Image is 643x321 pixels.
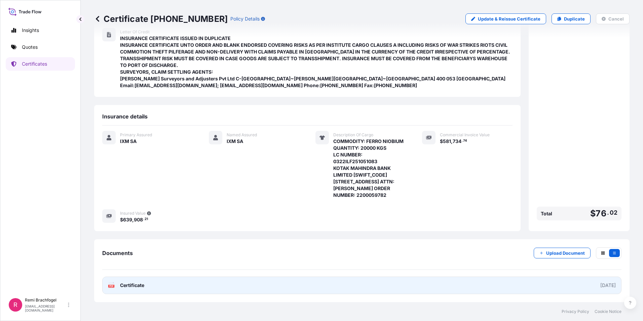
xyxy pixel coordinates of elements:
[120,138,137,145] span: IXM SA
[6,57,75,71] a: Certificates
[451,139,453,144] span: ,
[6,40,75,54] a: Quotes
[123,217,132,222] span: 639
[546,250,585,256] p: Upload Document
[25,304,67,312] p: [EMAIL_ADDRESS][DOMAIN_NAME]
[120,217,123,222] span: $
[230,15,260,22] p: Policy Details
[453,139,461,144] span: 734
[102,250,133,256] span: Documents
[564,15,585,22] p: Duplicate
[145,218,148,220] span: 21
[462,140,463,142] span: .
[102,277,621,294] a: PDFCertificate[DATE]
[227,132,257,138] span: Named Assured
[600,282,616,289] div: [DATE]
[562,309,589,314] a: Privacy Policy
[440,132,490,138] span: Commercial Invoice Value
[22,27,39,34] p: Insights
[13,301,17,308] span: R
[596,209,606,218] span: 76
[120,132,152,138] span: Primary Assured
[465,13,546,24] a: Update & Reissue Certificate
[94,13,228,24] p: Certificate [PHONE_NUMBER]
[463,140,467,142] span: 74
[120,282,144,289] span: Certificate
[109,285,114,287] text: PDF
[132,217,134,222] span: ,
[6,24,75,37] a: Insights
[333,138,406,199] span: COMMODITY: FERRO NIOBIUM QUANTITY: 20000 KGS LC NUMBER: 0322ILF251051083 KOTAK MAHINDRA BANK LIMI...
[120,35,513,89] span: INSURANCE CERTIFICATE ISSUED IN DUPLICATE INSURANCE CERTIFICATE UNTO ORDER AND BLANK ENDORSED COV...
[590,209,596,218] span: $
[552,13,591,24] a: Duplicate
[22,61,47,67] p: Certificates
[120,211,146,216] span: Insured Value
[595,309,621,314] a: Cookie Notice
[227,138,243,145] span: IXM SA
[333,132,373,138] span: Description Of Cargo
[440,139,443,144] span: $
[478,15,540,22] p: Update & Reissue Certificate
[610,211,617,215] span: 02
[534,248,591,258] button: Upload Document
[608,15,624,22] p: Cancel
[607,211,609,215] span: .
[443,139,451,144] span: 581
[143,218,144,220] span: .
[22,44,38,50] p: Quotes
[596,13,630,24] button: Cancel
[102,113,148,120] span: Insurance details
[541,210,552,217] span: Total
[134,217,143,222] span: 908
[25,297,67,303] p: Remi Brachfogel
